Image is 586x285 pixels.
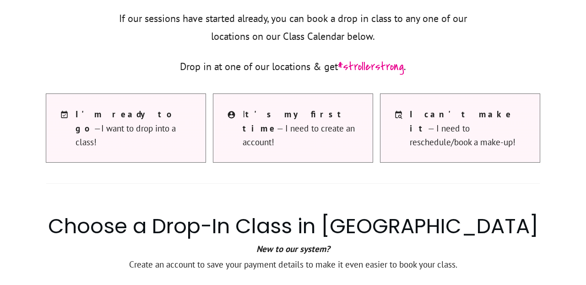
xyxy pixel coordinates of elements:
[76,107,196,149] span: —I want to drop into a class!
[76,109,176,133] strong: I'm ready to go
[119,12,467,43] span: If our sessions have started already, you can book a drop in class to any one of our locations on...
[105,56,481,77] p: .
[256,243,330,254] strong: New to our system?
[46,212,540,241] h2: Choose a Drop-In Class in [GEOGRAPHIC_DATA]
[338,58,404,75] span: #strollerstrong
[243,109,346,133] strong: t's my first time
[410,109,513,133] strong: I can't make it
[180,60,338,73] span: Drop in at one of our locations & get
[46,257,540,283] p: Create an account to save your payment details to make it even easier to book your class.
[410,107,531,149] span: — I need to reschedule/book a make-up!
[243,107,364,149] span: I — I need to create an account!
